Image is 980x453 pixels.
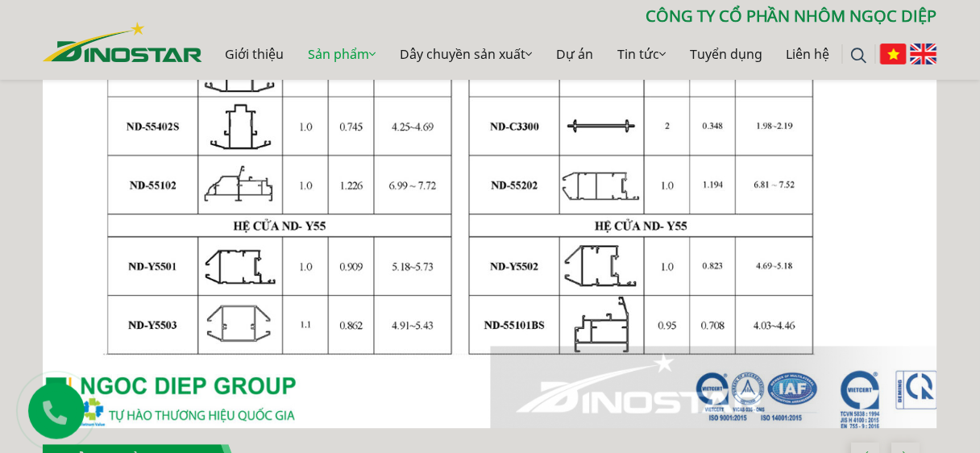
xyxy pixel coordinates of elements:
[678,28,774,80] a: Tuyển dụng
[213,28,296,80] a: Giới thiệu
[202,4,937,28] p: CÔNG TY CỔ PHẦN NHÔM NGỌC DIỆP
[388,28,544,80] a: Dây chuyền sản xuất
[544,28,605,80] a: Dự án
[911,44,937,64] img: English
[296,28,388,80] a: Sản phẩm
[605,28,678,80] a: Tin tức
[43,22,202,62] img: Nhôm Dinostar
[880,44,907,64] img: Tiếng Việt
[851,48,867,64] img: search
[774,28,842,80] a: Liên hệ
